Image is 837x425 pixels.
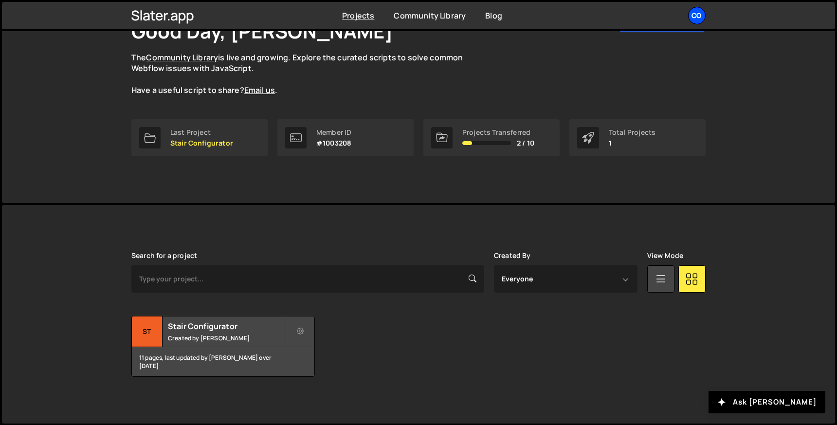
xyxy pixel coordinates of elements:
p: 1 [609,139,655,147]
div: Last Project [170,129,233,136]
div: Member ID [316,129,351,136]
a: Community Library [146,52,218,63]
div: 11 pages, last updated by [PERSON_NAME] over [DATE] [132,347,314,376]
h2: Stair Configurator [168,321,285,332]
label: Search for a project [131,252,197,259]
label: View Mode [647,252,683,259]
div: Total Projects [609,129,655,136]
input: Type your project... [131,265,484,293]
div: Projects Transferred [462,129,534,136]
button: Ask [PERSON_NAME] [709,391,825,413]
label: Created By [494,252,531,259]
a: Projects [342,10,374,21]
a: Community Library [394,10,466,21]
p: #1003208 [316,139,351,147]
a: Email us [244,85,275,95]
p: The is live and growing. Explore the curated scripts to solve common Webflow issues with JavaScri... [131,52,482,96]
a: Blog [485,10,502,21]
a: Co [688,7,706,24]
div: St [132,316,163,347]
small: Created by [PERSON_NAME] [168,334,285,342]
p: Stair Configurator [170,139,233,147]
a: Last Project Stair Configurator [131,119,268,156]
span: 2 / 10 [517,139,534,147]
a: St Stair Configurator Created by [PERSON_NAME] 11 pages, last updated by [PERSON_NAME] over [DATE] [131,316,315,377]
